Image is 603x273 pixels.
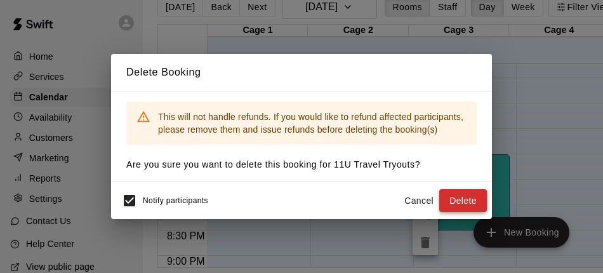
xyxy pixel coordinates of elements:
[126,158,477,171] p: Are you sure you want to delete this booking for 11U Travel Tryouts ?
[439,189,487,213] button: Delete
[399,189,439,213] button: Cancel
[143,196,208,205] span: Notify participants
[158,105,467,141] div: This will not handle refunds. If you would like to refund affected participants, please remove th...
[111,54,492,91] h2: Delete Booking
